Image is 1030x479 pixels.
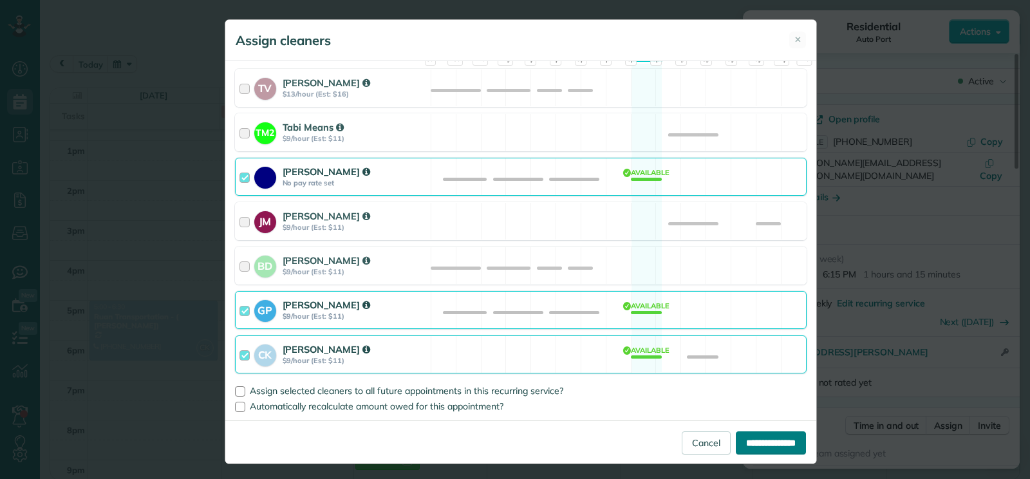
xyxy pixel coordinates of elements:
strong: $13/hour (Est: $16) [283,89,427,99]
strong: No pay rate set [283,178,427,187]
strong: CK [254,344,276,362]
strong: $9/hour (Est: $11) [283,356,427,365]
strong: $9/hour (Est: $11) [283,267,427,276]
span: ✕ [794,33,801,46]
strong: $9/hour (Est: $11) [283,134,427,143]
strong: [PERSON_NAME] [283,210,370,222]
strong: [PERSON_NAME] [283,77,370,89]
h5: Assign cleaners [236,32,331,50]
strong: TM2 [254,122,276,140]
strong: BD [254,256,276,274]
span: Automatically recalculate amount owed for this appointment? [250,400,503,412]
strong: [PERSON_NAME] [283,299,370,311]
strong: [PERSON_NAME] [283,343,370,355]
strong: [PERSON_NAME] [283,254,370,267]
strong: $9/hour (Est: $11) [283,223,427,232]
strong: $9/hour (Est: $11) [283,312,427,321]
strong: TV [254,78,276,96]
strong: [PERSON_NAME] [283,165,370,178]
span: Assign selected cleaners to all future appointments in this recurring service? [250,385,563,397]
strong: Tabi Means [283,121,344,133]
strong: GP [254,300,276,318]
a: Cancel [682,431,731,455]
strong: JM [254,211,276,229]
